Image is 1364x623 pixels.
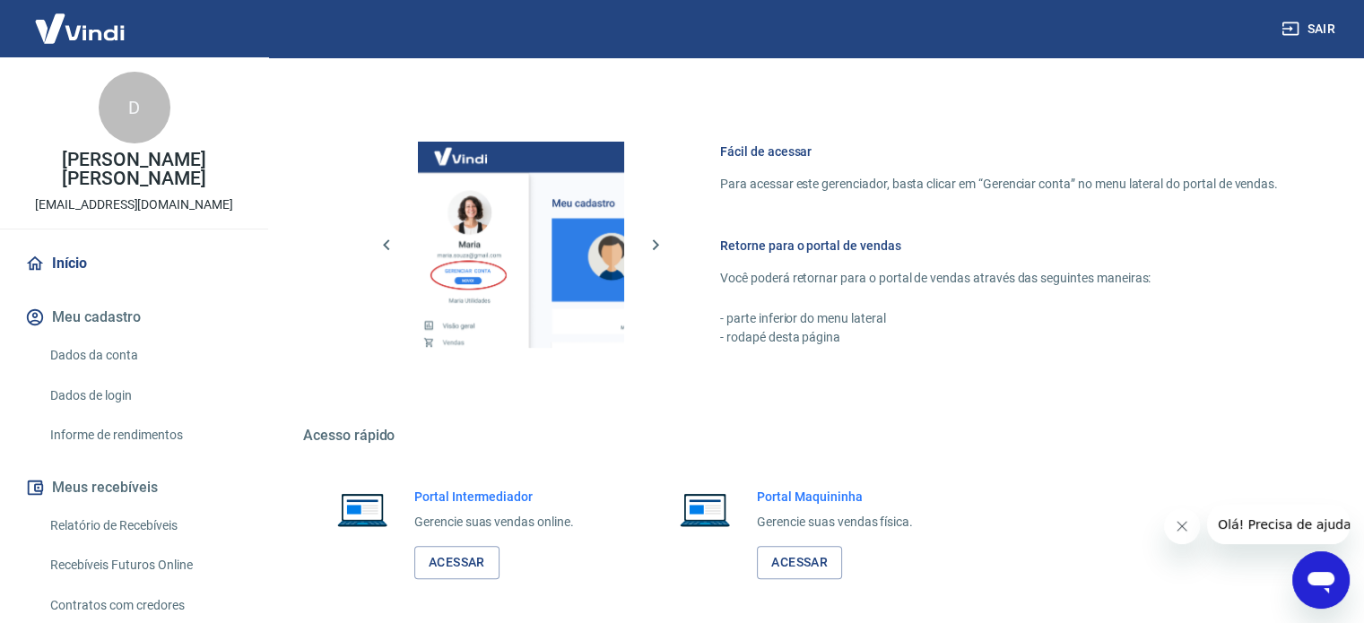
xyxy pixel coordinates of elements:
[667,488,743,531] img: Imagem de um notebook aberto
[720,175,1278,194] p: Para acessar este gerenciador, basta clicar em “Gerenciar conta” no menu lateral do portal de ven...
[43,377,247,414] a: Dados de login
[11,13,151,27] span: Olá! Precisa de ajuda?
[43,507,247,544] a: Relatório de Recebíveis
[35,195,233,214] p: [EMAIL_ADDRESS][DOMAIN_NAME]
[14,151,254,188] p: [PERSON_NAME] [PERSON_NAME]
[99,72,170,143] div: D
[720,328,1278,347] p: - rodapé desta página
[418,142,624,348] img: Imagem da dashboard mostrando o botão de gerenciar conta na sidebar no lado esquerdo
[757,546,842,579] a: Acessar
[43,547,247,584] a: Recebíveis Futuros Online
[303,427,1321,445] h5: Acesso rápido
[22,298,247,337] button: Meu cadastro
[1292,551,1350,609] iframe: Botão para abrir a janela de mensagens
[757,488,913,506] h6: Portal Maquininha
[414,546,500,579] a: Acessar
[414,513,574,532] p: Gerencie suas vendas online.
[720,269,1278,288] p: Você poderá retornar para o portal de vendas através das seguintes maneiras:
[43,417,247,454] a: Informe de rendimentos
[325,488,400,531] img: Imagem de um notebook aberto
[720,237,1278,255] h6: Retorne para o portal de vendas
[43,337,247,374] a: Dados da conta
[22,1,138,56] img: Vindi
[720,309,1278,328] p: - parte inferior do menu lateral
[720,143,1278,160] h6: Fácil de acessar
[1278,13,1342,46] button: Sair
[22,244,247,283] a: Início
[1207,505,1350,544] iframe: Mensagem da empresa
[1164,508,1200,544] iframe: Fechar mensagem
[22,468,247,507] button: Meus recebíveis
[757,513,913,532] p: Gerencie suas vendas física.
[414,488,574,506] h6: Portal Intermediador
